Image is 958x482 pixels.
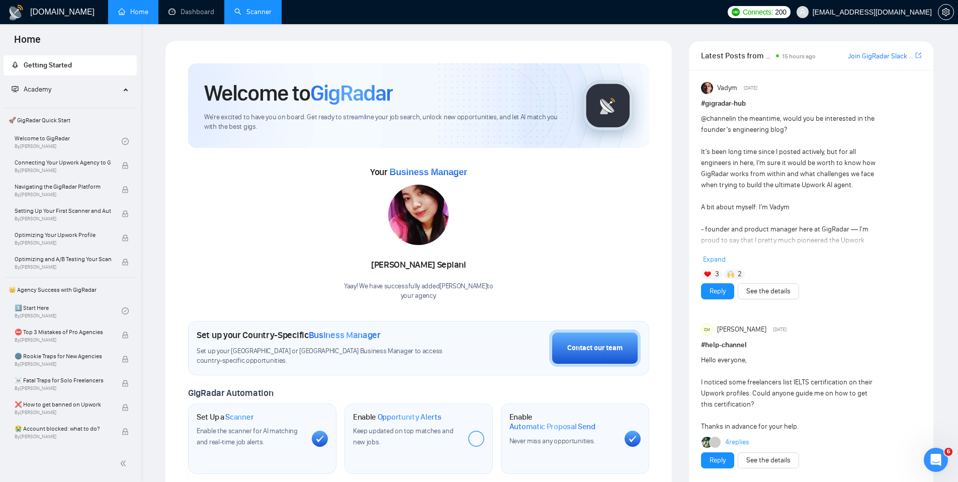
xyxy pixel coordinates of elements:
[775,7,786,18] span: 200
[24,85,51,94] span: Academy
[122,428,129,435] span: lock
[746,455,791,466] a: See the details
[168,8,214,16] a: dashboardDashboard
[15,434,111,440] span: By [PERSON_NAME]
[701,355,878,432] div: Hello everyone, I noticed some freelancers list IELTS certification on their Upwork profiles. Cou...
[12,85,51,94] span: Academy
[938,4,954,20] button: setting
[388,185,449,245] img: 1708932398273-WhatsApp%20Image%202024-02-26%20at%2015.20.52.jpeg
[15,337,111,343] span: By [PERSON_NAME]
[509,422,595,432] span: Automatic Proposal Send
[732,8,740,16] img: upwork-logo.png
[703,255,726,264] span: Expand
[122,259,129,266] span: lock
[15,327,111,337] span: ⛔ Top 3 Mistakes of Pro Agencies
[738,283,799,299] button: See the details
[746,286,791,297] a: See the details
[234,8,272,16] a: searchScanner
[717,324,766,335] span: [PERSON_NAME]
[567,343,623,354] div: Contact our team
[15,192,111,198] span: By [PERSON_NAME]
[122,186,129,193] span: lock
[915,51,921,59] span: export
[15,157,111,168] span: Connecting Your Upwork Agency to GigRadar
[204,113,567,132] span: We're excited to have you on board. Get ready to streamline your job search, unlock new opportuni...
[15,399,111,410] span: ❌ How to get banned on Upwork
[701,113,878,401] div: in the meantime, would you be interested in the founder’s engineering blog? It’s been long time s...
[15,424,111,434] span: 😭 Account blocked: what to do?
[848,51,913,62] a: Join GigRadar Slack Community
[710,286,726,297] a: Reply
[727,271,734,278] img: 🙌
[370,167,467,178] span: Your
[344,282,493,301] div: Yaay! We have successfully added [PERSON_NAME] to
[15,385,111,391] span: By [PERSON_NAME]
[344,291,493,301] p: your agency .
[122,380,129,387] span: lock
[715,269,719,279] span: 3
[309,330,381,341] span: Business Manager
[353,427,454,446] span: Keep updated on top matches and new jobs.
[310,79,393,107] span: GigRadar
[702,437,713,448] img: Vlad
[15,206,111,216] span: Setting Up Your First Scanner and Auto-Bidder
[389,167,467,177] span: Business Manager
[12,61,19,68] span: rocket
[225,412,253,422] span: Scanner
[15,264,111,270] span: By [PERSON_NAME]
[122,332,129,339] span: lock
[938,8,954,16] a: setting
[799,9,806,16] span: user
[15,182,111,192] span: Navigating the GigRadar Platform
[583,81,633,131] img: gigradar-logo.png
[701,98,921,109] h1: # gigradar-hub
[710,455,726,466] a: Reply
[744,84,757,93] span: [DATE]
[6,32,49,53] span: Home
[5,110,136,130] span: 🚀 GigRadar Quick Start
[15,410,111,416] span: By [PERSON_NAME]
[509,412,617,432] h1: Enable
[15,361,111,367] span: By [PERSON_NAME]
[944,448,952,456] span: 6
[15,168,111,174] span: By [PERSON_NAME]
[701,340,921,351] h1: # help-channel
[509,437,595,445] span: Never miss any opportunities.
[12,86,19,93] span: fund-projection-screen
[4,55,137,75] li: Getting Started
[15,351,111,361] span: 🌚 Rookie Traps for New Agencies
[122,307,129,314] span: check-circle
[938,8,953,16] span: setting
[122,162,129,169] span: lock
[717,83,737,94] span: Vadym
[725,437,749,447] a: 4replies
[122,404,129,411] span: lock
[122,356,129,363] span: lock
[8,5,24,21] img: logo
[15,300,122,322] a: 1️⃣ Start HereBy[PERSON_NAME]
[344,257,493,274] div: [PERSON_NAME] Sepiani
[549,330,641,367] button: Contact our team
[188,387,273,398] span: GigRadar Automation
[197,330,381,341] h1: Set up your Country-Specific
[782,53,816,60] span: 15 hours ago
[197,347,463,366] span: Set up your [GEOGRAPHIC_DATA] or [GEOGRAPHIC_DATA] Business Manager to access country-specific op...
[773,325,787,334] span: [DATE]
[24,61,72,69] span: Getting Started
[738,452,799,468] button: See the details
[15,130,122,152] a: Welcome to GigRadarBy[PERSON_NAME]
[204,79,393,107] h1: Welcome to
[120,458,130,468] span: double-left
[15,230,111,240] span: Optimizing Your Upwork Profile
[915,51,921,60] a: export
[122,210,129,217] span: lock
[701,452,734,468] button: Reply
[701,82,713,94] img: Vadym
[5,280,136,300] span: 👑 Agency Success with GigRadar
[122,234,129,242] span: lock
[15,254,111,264] span: Optimizing and A/B Testing Your Scanner for Better Results
[701,49,773,62] span: Latest Posts from the GigRadar Community
[15,216,111,222] span: By [PERSON_NAME]
[197,412,253,422] h1: Set Up a
[378,412,442,422] span: Opportunity Alerts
